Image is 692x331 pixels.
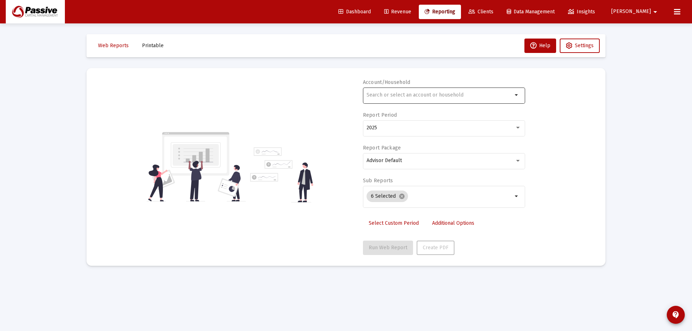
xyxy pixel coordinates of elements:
a: Clients [463,5,499,19]
button: [PERSON_NAME] [603,4,668,19]
a: Reporting [419,5,461,19]
img: reporting-alt [250,147,313,202]
label: Account/Household [363,79,411,85]
span: [PERSON_NAME] [611,9,651,15]
a: Dashboard [333,5,377,19]
a: Data Management [501,5,560,19]
span: 2025 [367,125,377,131]
img: Dashboard [11,5,59,19]
span: Web Reports [98,43,129,49]
label: Sub Reports [363,178,393,184]
span: Additional Options [432,220,474,226]
span: Data Management [507,9,555,15]
label: Report Package [363,145,401,151]
span: Insights [568,9,595,15]
mat-icon: contact_support [671,310,680,319]
button: Printable [136,39,169,53]
button: Settings [560,39,600,53]
mat-icon: arrow_drop_down [513,91,521,99]
span: Settings [575,43,594,49]
input: Search or select an account or household [367,92,513,98]
span: Create PDF [423,245,448,251]
label: Report Period [363,112,397,118]
img: reporting [147,131,246,202]
span: Run Web Report [369,245,407,251]
span: Help [530,43,550,49]
button: Create PDF [417,241,454,255]
a: Revenue [378,5,417,19]
mat-icon: cancel [399,193,405,200]
mat-icon: arrow_drop_down [651,5,660,19]
span: Clients [469,9,493,15]
button: Web Reports [92,39,134,53]
span: Reporting [425,9,455,15]
mat-chip-list: Selection [367,189,513,203]
mat-chip: 6 Selected [367,191,408,202]
mat-icon: arrow_drop_down [513,192,521,201]
span: Select Custom Period [369,220,419,226]
span: Revenue [384,9,411,15]
span: Printable [142,43,164,49]
button: Help [524,39,556,53]
span: Advisor Default [367,157,402,164]
button: Run Web Report [363,241,413,255]
span: Dashboard [338,9,371,15]
a: Insights [562,5,601,19]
